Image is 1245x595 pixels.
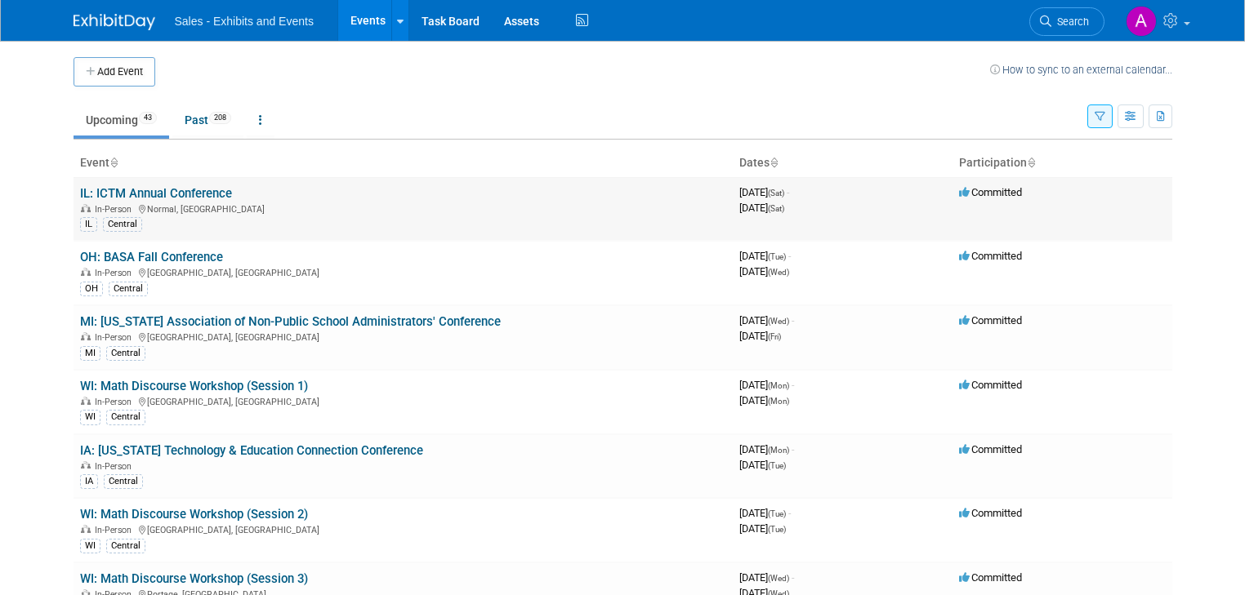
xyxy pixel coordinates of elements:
div: [GEOGRAPHIC_DATA], [GEOGRAPHIC_DATA] [80,265,726,278]
span: - [788,507,791,519]
span: [DATE] [739,265,789,278]
span: [DATE] [739,186,789,198]
div: [GEOGRAPHIC_DATA], [GEOGRAPHIC_DATA] [80,394,726,407]
a: IL: ICTM Annual Conference [80,186,232,201]
th: Dates [733,149,953,177]
span: Committed [959,443,1022,455]
span: - [792,443,794,455]
span: (Tue) [768,252,786,261]
div: MI [80,346,100,361]
div: Central [104,474,143,489]
a: Search [1029,7,1104,36]
span: [DATE] [739,314,794,326]
img: Andy Brenner [1126,6,1157,37]
span: In-Person [95,268,136,278]
a: IA: [US_STATE] Technology & Education Connection Conference [80,443,423,458]
th: Participation [953,149,1172,177]
th: Event [74,149,733,177]
div: IA [80,474,98,489]
span: (Tue) [768,461,786,470]
span: [DATE] [739,394,789,406]
span: (Mon) [768,397,789,406]
a: MI: [US_STATE] Association of Non-Public School Administrators' Conference [80,314,501,329]
a: WI: Math Discourse Workshop (Session 1) [80,379,308,393]
span: [DATE] [739,507,791,519]
img: In-Person Event [81,204,91,212]
div: Central [106,346,145,361]
span: [DATE] [739,522,786,535]
span: (Mon) [768,381,789,390]
img: In-Person Event [81,332,91,340]
a: WI: Math Discourse Workshop (Session 3) [80,571,308,586]
span: (Wed) [768,574,789,583]
div: [GEOGRAPHIC_DATA], [GEOGRAPHIC_DATA] [80,330,726,343]
span: In-Person [95,461,136,472]
span: [DATE] [739,202,784,214]
div: WI [80,410,100,424]
span: [DATE] [739,571,794,584]
a: Past208 [172,104,243,135]
span: [DATE] [739,250,791,262]
span: Committed [959,250,1022,262]
span: (Tue) [768,509,786,518]
span: (Wed) [768,317,789,326]
button: Add Event [74,57,155,87]
div: Central [106,410,145,424]
a: Sort by Start Date [770,156,778,169]
span: [DATE] [739,330,781,342]
div: Central [106,539,145,553]
img: In-Person Event [81,397,91,405]
span: 43 [139,112,157,124]
span: - [787,186,789,198]
span: [DATE] [739,443,794,455]
div: OH [80,282,103,296]
span: 208 [209,112,231,124]
img: In-Person Event [81,461,91,469]
a: How to sync to an external calendar... [990,64,1172,76]
img: In-Person Event [81,268,91,276]
span: (Fri) [768,332,781,341]
span: - [792,314,794,326]
span: In-Person [95,525,136,535]
a: Sort by Event Name [109,156,118,169]
div: [GEOGRAPHIC_DATA], [GEOGRAPHIC_DATA] [80,522,726,535]
span: (Tue) [768,525,786,534]
a: Upcoming43 [74,104,169,135]
span: (Sat) [768,189,784,198]
div: Normal, [GEOGRAPHIC_DATA] [80,202,726,215]
div: WI [80,539,100,553]
span: Committed [959,571,1022,584]
a: WI: Math Discourse Workshop (Session 2) [80,507,308,522]
span: Committed [959,379,1022,391]
span: (Sat) [768,204,784,213]
span: In-Person [95,332,136,343]
div: Central [109,282,148,296]
div: IL [80,217,97,232]
span: In-Person [95,204,136,215]
span: - [788,250,791,262]
span: [DATE] [739,459,786,471]
span: [DATE] [739,379,794,391]
img: In-Person Event [81,525,91,533]
a: Sort by Participation Type [1027,156,1035,169]
a: OH: BASA Fall Conference [80,250,223,264]
span: Committed [959,314,1022,326]
span: Search [1051,16,1089,28]
span: - [792,571,794,584]
span: Committed [959,507,1022,519]
span: Sales - Exhibits and Events [175,15,314,28]
span: - [792,379,794,391]
span: In-Person [95,397,136,407]
div: Central [103,217,142,232]
span: (Mon) [768,446,789,455]
span: (Wed) [768,268,789,277]
span: Committed [959,186,1022,198]
img: ExhibitDay [74,14,155,30]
